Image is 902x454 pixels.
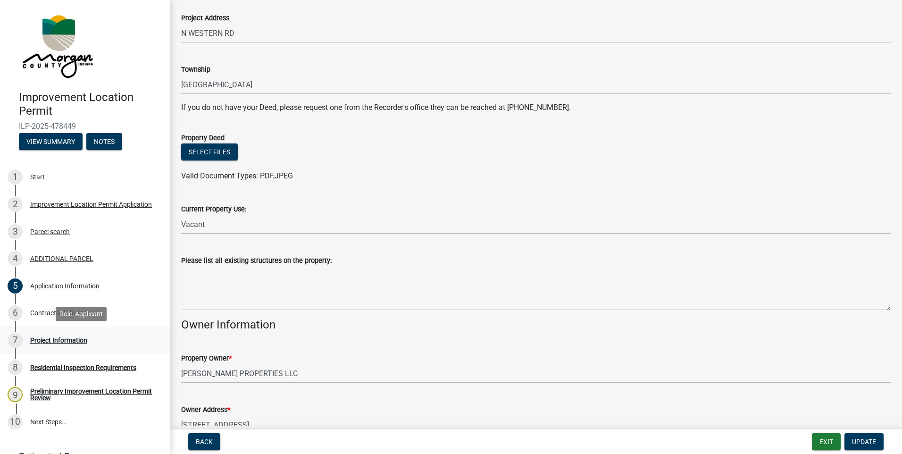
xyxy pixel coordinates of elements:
[8,305,23,320] div: 6
[30,388,155,401] div: Preliminary Improvement Location Permit Review
[8,197,23,212] div: 2
[30,255,93,262] div: ADDITIONAL PARCEL
[30,310,99,316] div: Contractor Information
[19,91,162,118] h4: Improvement Location Permit
[86,133,122,150] button: Notes
[30,174,45,180] div: Start
[30,201,152,208] div: Improvement Location Permit Application
[181,355,232,362] label: Property Owner
[812,433,841,450] button: Exit
[8,333,23,348] div: 7
[19,133,83,150] button: View Summary
[8,278,23,294] div: 5
[181,318,891,332] h4: Owner Information
[181,407,230,413] label: Owner Address
[181,15,229,22] label: Project Address
[8,251,23,266] div: 4
[181,258,332,264] label: Please list all existing structures on the property:
[8,387,23,402] div: 9
[852,438,876,446] span: Update
[8,224,23,239] div: 3
[181,102,891,113] p: If you do not have your Deed, please request one from the Recorder's office they can be reached a...
[188,433,220,450] button: Back
[8,169,23,185] div: 1
[30,283,100,289] div: Application Information
[181,135,225,142] label: Property Deed
[181,143,238,160] button: Select files
[30,337,87,344] div: Project Information
[19,138,83,146] wm-modal-confirm: Summary
[56,307,107,321] div: Role: Applicant
[181,171,293,180] span: Valid Document Types: PDF,JPEG
[8,414,23,429] div: 10
[30,228,70,235] div: Parcel search
[19,122,151,131] span: ILP-2025-478449
[181,206,246,213] label: Current Property Use:
[844,433,884,450] button: Update
[19,10,95,81] img: Morgan County, Indiana
[30,364,136,371] div: Residential Inspection Requirements
[181,67,210,73] label: Township
[86,138,122,146] wm-modal-confirm: Notes
[8,360,23,375] div: 8
[196,438,213,446] span: Back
